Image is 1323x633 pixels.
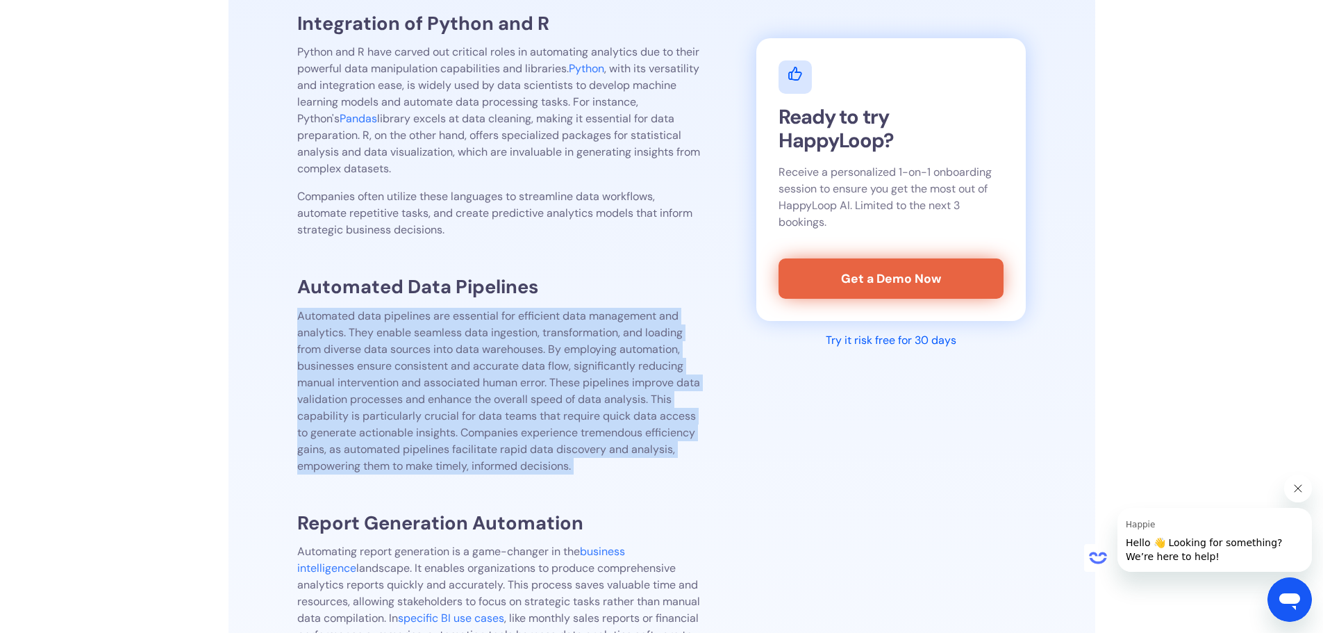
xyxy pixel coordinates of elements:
[297,544,625,575] a: business intelligence
[297,274,538,299] strong: Automated Data Pipelines
[569,61,604,76] a: Python
[1084,475,1312,572] div: Happie says "Hello 👋 Looking for something? We’re here to help!". Open messaging window to contin...
[1267,577,1312,622] iframe: Button to launch messaging window
[1117,508,1312,572] iframe: Message from Happie
[297,11,549,35] strong: Integration of Python and R
[398,611,504,625] a: specific BI use cases
[297,188,701,238] p: Companies often utilize these languages to streamline data workflows, automate repetitive tasks, ...
[297,249,701,266] p: ‍
[297,44,701,177] p: Python and R have carved out critical roles in automating analytics due to their powerful data ma...
[297,486,701,502] p: ‍
[826,332,956,349] div: Try it risk free for 30 days
[1084,544,1112,572] iframe: no content
[1284,475,1312,502] iframe: Close message from Happie
[340,111,377,126] a: Pandas
[779,164,1003,231] p: Receive a personalized 1-on-1 onboarding session to ensure you get the most out of HappyLoop AI. ...
[779,105,1003,153] h2: Ready to try HappyLoop?
[297,308,701,475] p: Automated data pipelines are essential for efficient data management and analytics. They enable s...
[297,511,583,535] strong: Report Generation Automation
[779,258,1003,299] a: Get a Demo Now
